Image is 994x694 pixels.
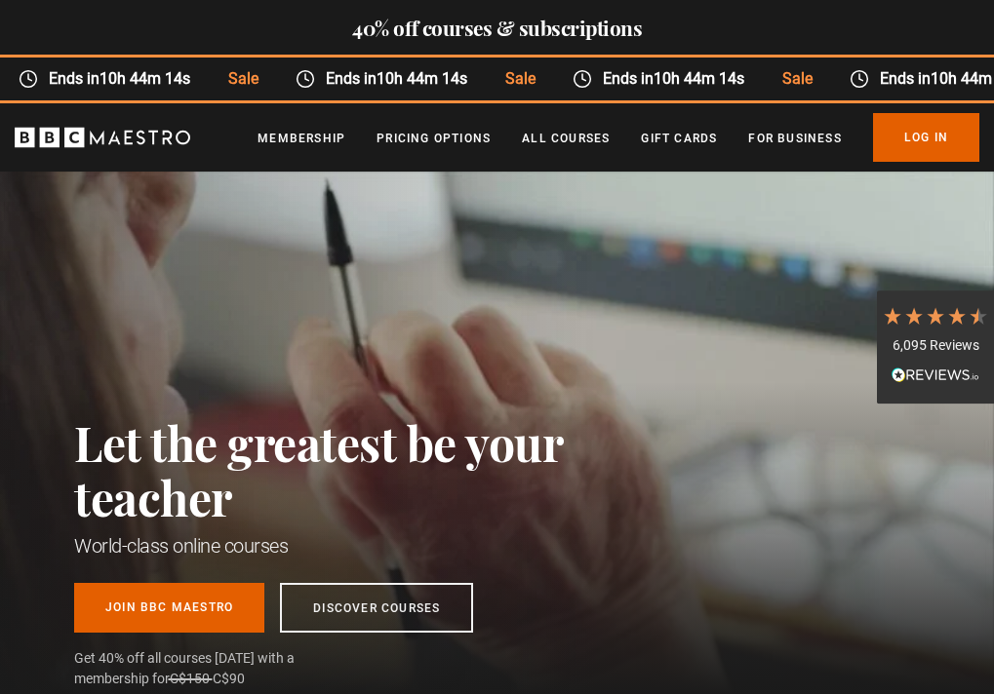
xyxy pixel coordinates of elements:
[882,305,989,327] div: 4.7 Stars
[74,583,264,633] a: Join BBC Maestro
[377,129,491,148] a: Pricing Options
[99,69,189,88] time: 10h 44m 14s
[762,67,829,91] span: Sale
[522,129,610,148] a: All Courses
[74,532,650,559] h1: World-class online courses
[641,129,717,148] a: Gift Cards
[376,69,466,88] time: 10h 44m 14s
[37,67,208,91] span: Ends in
[877,290,994,404] div: 6,095 ReviewsRead All Reviews
[280,583,473,633] a: Discover Courses
[892,367,979,381] img: REVIEWS.io
[15,123,190,152] svg: BBC Maestro
[882,336,989,356] div: 6,095 Reviews
[74,415,650,524] h2: Let the greatest be your teacher
[882,366,989,389] div: Read All Reviews
[258,113,979,162] nav: Primary
[314,67,485,91] span: Ends in
[748,129,841,148] a: For business
[591,67,762,91] span: Ends in
[873,113,979,162] a: Log In
[486,67,553,91] span: Sale
[653,69,743,88] time: 10h 44m 14s
[209,67,276,91] span: Sale
[258,129,345,148] a: Membership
